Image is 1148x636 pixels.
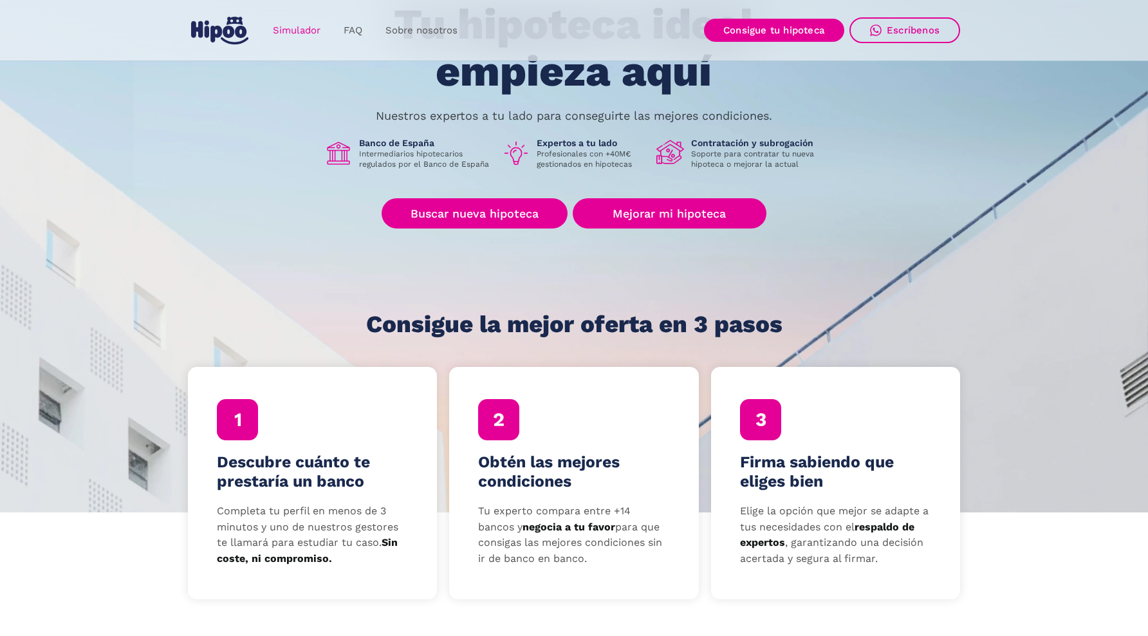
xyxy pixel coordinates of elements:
[691,149,824,169] p: Soporte para contratar tu nueva hipoteca o mejorar la actual
[261,18,332,43] a: Simulador
[740,503,932,567] p: Elige la opción que mejor se adapte a tus necesidades con el , garantizando una decisión acertada...
[849,17,960,43] a: Escríbenos
[366,312,782,337] h1: Consigue la mejor oferta en 3 pasos
[573,198,766,229] a: Mejorar mi hipoteca
[376,111,772,121] p: Nuestros expertos a tu lado para conseguirte las mejores condiciones.
[740,453,932,491] h4: Firma sabiendo que eliges bien
[478,503,670,567] p: Tu experto compara entre +14 bancos y para que consigas las mejores condiciones sin ir de banco e...
[887,24,940,36] div: Escríbenos
[359,149,492,169] p: Intermediarios hipotecarios regulados por el Banco de España
[691,137,824,149] h1: Contratación y subrogación
[188,12,251,50] a: home
[330,1,818,95] h1: Tu hipoteca ideal empieza aquí
[704,19,844,42] a: Consigue tu hipoteca
[217,453,409,491] h4: Descubre cuánto te prestaría un banco
[523,521,615,533] strong: negocia a tu favor
[374,18,469,43] a: Sobre nosotros
[537,149,646,169] p: Profesionales con +40M€ gestionados en hipotecas
[537,137,646,149] h1: Expertos a tu lado
[217,503,409,567] p: Completa tu perfil en menos de 3 minutos y uno de nuestros gestores te llamará para estudiar tu c...
[359,137,492,149] h1: Banco de España
[382,198,568,229] a: Buscar nueva hipoteca
[478,453,670,491] h4: Obtén las mejores condiciones
[332,18,374,43] a: FAQ
[217,536,398,565] strong: Sin coste, ni compromiso.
